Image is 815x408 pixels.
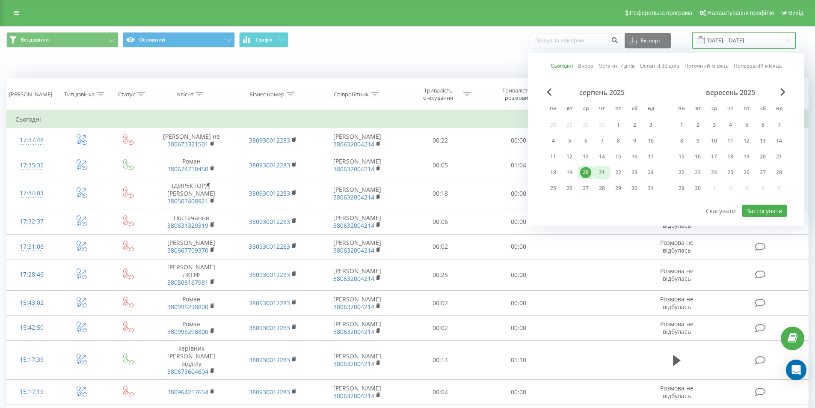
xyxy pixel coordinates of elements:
[545,134,561,147] div: пн 4 серп 2025 р.
[701,205,741,217] button: Скасувати
[692,135,703,146] div: 9
[643,166,659,179] div: нд 24 серп 2025 р.
[725,119,736,131] div: 4
[256,37,273,43] span: Графік
[314,291,401,316] td: [PERSON_NAME]
[645,119,656,131] div: 3
[249,242,290,250] a: 380930012283
[774,167,785,178] div: 28
[333,328,374,336] a: 380632004214
[333,193,374,201] a: 380632004214
[177,91,193,98] div: Клієнт
[786,360,806,380] div: Open Intercom Messenger
[334,91,369,98] div: Співробітник
[706,134,722,147] div: ср 10 вер 2025 р.
[480,128,558,153] td: 00:00
[780,88,785,96] span: Next Month
[626,150,643,163] div: сб 16 серп 2025 р.
[771,134,787,147] div: нд 14 вер 2025 р.
[401,340,480,380] td: 00:14
[788,9,803,16] span: Вихід
[643,134,659,147] div: нд 10 серп 2025 р.
[167,246,208,254] a: 380667709370
[722,166,738,179] div: чт 25 вер 2025 р.
[690,166,706,179] div: вт 23 вер 2025 р.
[629,167,640,178] div: 23
[249,91,285,98] div: Бізнес номер
[755,134,771,147] div: сб 13 вер 2025 р.
[640,62,679,70] a: Останні 30 днів
[15,157,48,174] div: 17:35:35
[401,259,480,291] td: 00:25
[643,119,659,131] div: нд 3 серп 2025 р.
[547,88,552,96] span: Previous Month
[564,151,575,162] div: 12
[643,182,659,195] div: нд 31 серп 2025 р.
[771,150,787,163] div: нд 21 вер 2025 р.
[740,103,753,116] abbr: п’ятниця
[610,119,626,131] div: пт 1 серп 2025 р.
[401,128,480,153] td: 00:22
[480,178,558,209] td: 00:00
[613,151,624,162] div: 15
[757,119,768,131] div: 6
[708,167,720,178] div: 24
[314,128,401,153] td: [PERSON_NAME]
[757,167,768,178] div: 27
[167,303,208,311] a: 380995298800
[249,299,290,307] a: 380930012283
[249,271,290,279] a: 380930012283
[594,182,610,195] div: чт 28 серп 2025 р.
[757,151,768,162] div: 20
[151,178,232,209] td: (ДИРЕКТОР)¶ [PERSON_NAME]
[596,103,608,116] abbr: четвер
[725,167,736,178] div: 25
[314,153,401,178] td: [PERSON_NAME]
[480,291,558,316] td: 00:00
[545,182,561,195] div: пн 25 серп 2025 р.
[738,150,755,163] div: пт 19 вер 2025 р.
[706,166,722,179] div: ср 24 вер 2025 р.
[314,259,401,291] td: [PERSON_NAME]
[774,151,785,162] div: 21
[708,119,720,131] div: 3
[151,316,232,340] td: Роман
[167,367,208,375] a: 380673604604
[15,132,48,149] div: 17:37:48
[167,328,208,336] a: 380995298800
[561,166,578,179] div: вт 19 серп 2025 р.
[15,295,48,311] div: 15:43:02
[9,91,52,98] div: [PERSON_NAME]
[333,360,374,368] a: 380632004214
[706,119,722,131] div: ср 3 вер 2025 р.
[673,182,690,195] div: пн 29 вер 2025 р.
[151,128,232,153] td: [PERSON_NAME] не
[738,119,755,131] div: пт 5 вер 2025 р.
[626,182,643,195] div: сб 30 серп 2025 р.
[755,119,771,131] div: сб 6 вер 2025 р.
[613,119,624,131] div: 1
[629,119,640,131] div: 2
[708,151,720,162] div: 17
[690,134,706,147] div: вт 9 вер 2025 р.
[629,135,640,146] div: 9
[610,182,626,195] div: пт 29 серп 2025 р.
[676,167,687,178] div: 22
[773,103,785,116] abbr: неділя
[692,151,703,162] div: 16
[594,134,610,147] div: чт 7 серп 2025 р.
[401,291,480,316] td: 00:02
[401,234,480,259] td: 00:02
[676,135,687,146] div: 8
[314,209,401,234] td: [PERSON_NAME]
[741,119,752,131] div: 5
[314,340,401,380] td: [PERSON_NAME]
[333,274,374,283] a: 380632004214
[580,151,591,162] div: 13
[645,135,656,146] div: 10
[645,167,656,178] div: 24
[15,238,48,255] div: 17:31:06
[6,32,119,48] button: Всі дзвінки
[676,183,687,194] div: 29
[151,340,232,380] td: керівник [PERSON_NAME] відділу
